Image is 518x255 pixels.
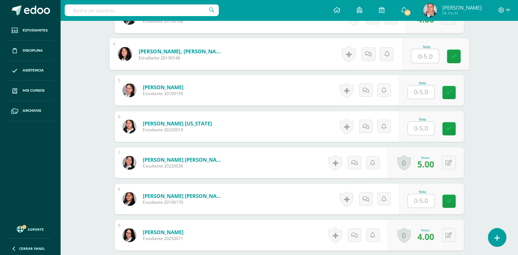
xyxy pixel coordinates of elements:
[8,224,52,233] a: Soporte
[123,83,136,97] img: 53c5da0f4b5b1c5426a4183bb0523844.png
[417,231,434,242] span: 4.00
[397,155,411,171] a: 0
[5,41,55,61] a: Disciplina
[5,81,55,101] a: Mis cursos
[442,4,481,11] span: [PERSON_NAME]
[123,192,136,206] img: d6c89f73052d1da239aa334bf20a6ae7.png
[143,91,184,96] span: Estudiante 20190150
[397,227,411,243] a: 0
[123,120,136,133] img: 2a5461c2fc248b318202fdef91de8de4.png
[143,229,184,236] a: [PERSON_NAME]
[407,118,438,121] div: Nota
[138,55,223,61] span: Estudiante 20190148
[404,9,411,16] span: 20
[5,21,55,41] a: Estudiantes
[123,156,136,170] img: 7f2244263078374503be24be9b9cf0bc.png
[118,47,132,61] img: 967df5f3bf09e84751c4a147b8703c84.png
[28,227,44,232] span: Soporte
[143,18,225,24] span: Estudiante 20190168
[143,199,225,205] span: Estudiante 20190170
[143,163,225,169] span: Estudiante 20220036
[423,3,437,17] img: c96a423fd71b76c16867657e46671b28.png
[143,84,184,91] a: [PERSON_NAME]
[407,190,438,194] div: Nota
[143,236,184,241] span: Estudiante 20250071
[407,81,438,85] div: Nota
[411,49,439,63] input: 0-5.0
[23,88,45,93] span: Mis cursos
[5,101,55,121] a: Archivos
[417,158,434,170] span: 5.00
[411,45,442,49] div: Nota
[408,194,434,207] input: 0-5.0
[23,108,41,113] span: Archivos
[23,48,43,53] span: Disciplina
[5,61,55,81] a: Asistencia
[408,122,434,135] input: 0-5.0
[417,228,434,232] div: Nota:
[65,4,219,16] input: Busca un usuario...
[138,48,223,55] a: [PERSON_NAME], [PERSON_NAME]
[19,246,45,251] span: Cerrar panel
[408,85,434,99] input: 0-5.0
[23,28,48,33] span: Estudiantes
[143,192,225,199] a: [PERSON_NAME] [PERSON_NAME]
[123,228,136,242] img: 72973b8a6c5ddedfb114801b57db931e.png
[23,68,44,73] span: Asistencia
[417,155,434,160] div: Nota:
[143,156,225,163] a: [PERSON_NAME] [PERSON_NAME]
[143,120,212,127] a: [PERSON_NAME] [US_STATE]
[143,127,212,133] span: Estudiante 20220019
[442,10,481,16] span: Mi Perfil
